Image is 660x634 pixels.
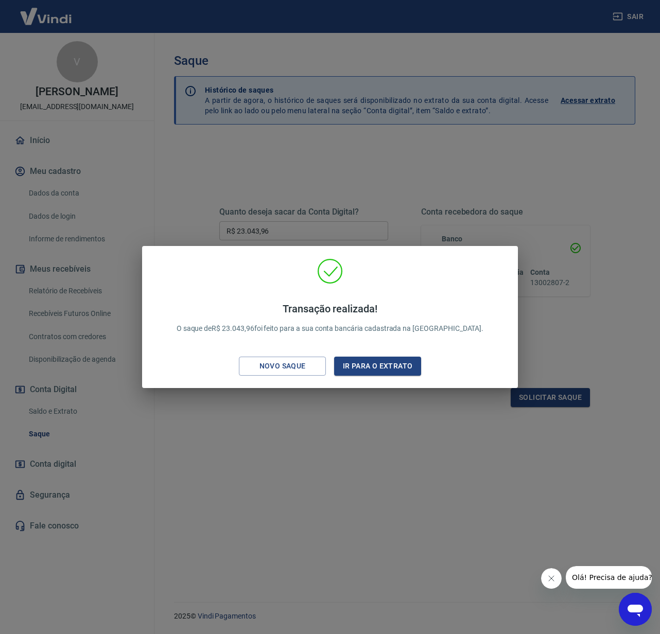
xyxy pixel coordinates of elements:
iframe: Fechar mensagem [541,568,562,589]
h4: Transação realizada! [177,303,484,315]
iframe: Botão para abrir a janela de mensagens [619,593,652,626]
button: Ir para o extrato [334,357,421,376]
iframe: Mensagem da empresa [566,566,652,589]
span: Olá! Precisa de ajuda? [6,7,86,15]
div: Novo saque [247,360,318,373]
p: O saque de R$ 23.043,96 foi feito para a sua conta bancária cadastrada na [GEOGRAPHIC_DATA]. [177,303,484,334]
button: Novo saque [239,357,326,376]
